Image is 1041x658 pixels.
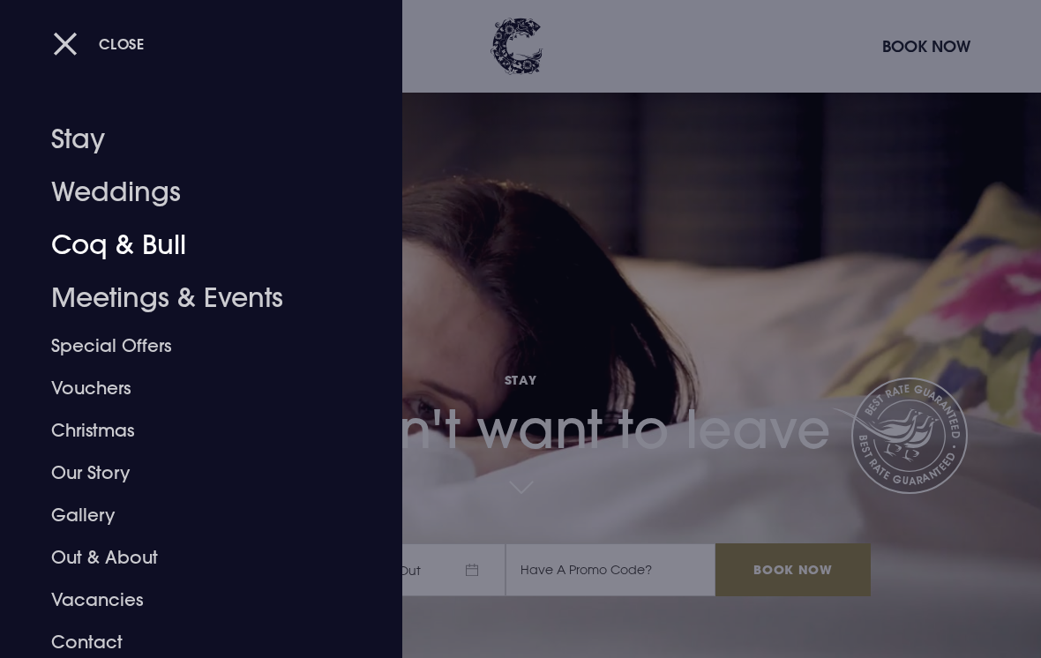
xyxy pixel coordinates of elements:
a: Weddings [51,166,327,219]
span: Close [99,34,145,53]
a: Vouchers [51,367,327,409]
a: Coq & Bull [51,219,327,272]
a: Stay [51,113,327,166]
a: Meetings & Events [51,272,327,325]
a: Out & About [51,536,327,579]
a: Gallery [51,494,327,536]
a: Vacancies [51,579,327,621]
a: Christmas [51,409,327,452]
button: Close [53,26,145,62]
a: Our Story [51,452,327,494]
a: Special Offers [51,325,327,367]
